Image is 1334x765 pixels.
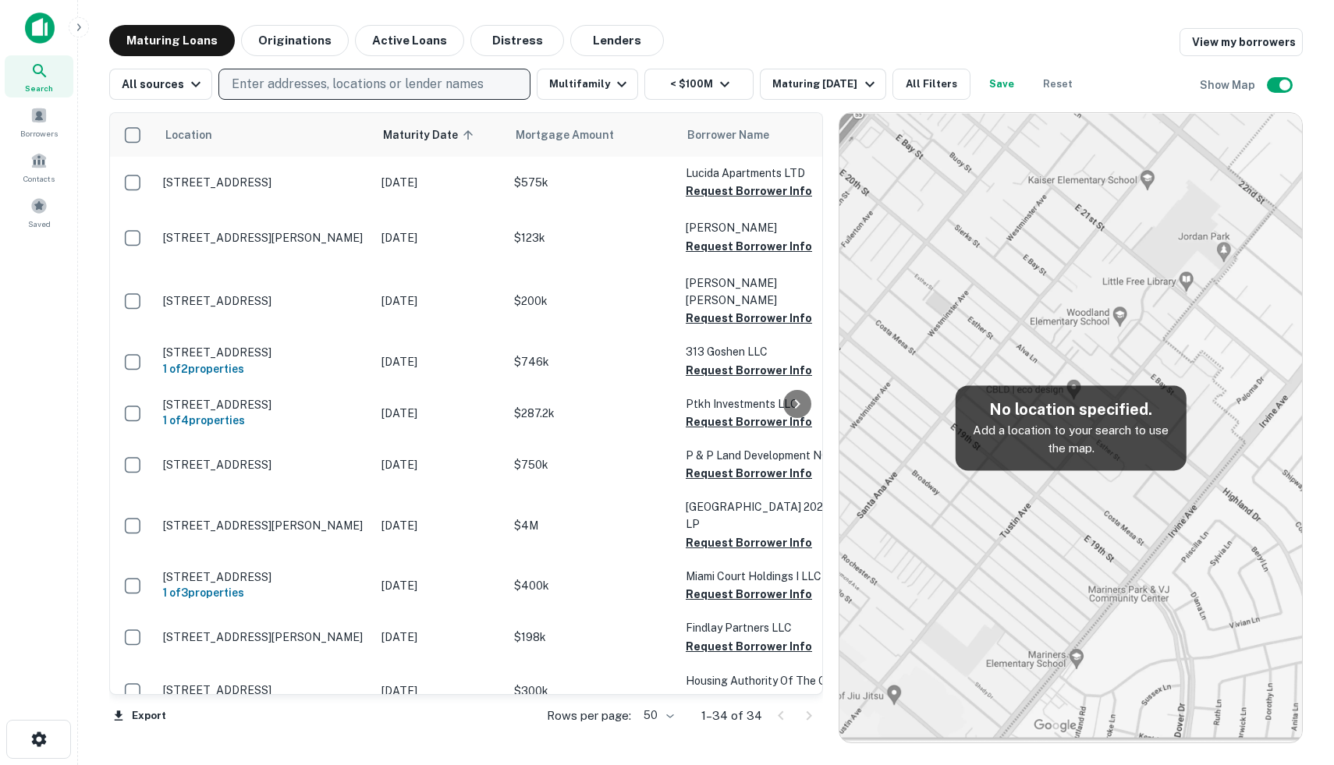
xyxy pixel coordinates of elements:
[381,229,498,246] p: [DATE]
[163,398,366,412] p: [STREET_ADDRESS]
[109,704,170,728] button: Export
[686,637,812,656] button: Request Borrower Info
[547,707,631,725] p: Rows per page:
[686,361,812,380] button: Request Borrower Info
[686,395,842,413] p: Ptkh Investments LLC
[5,146,73,188] a: Contacts
[470,25,564,56] button: Distress
[163,519,366,533] p: [STREET_ADDRESS][PERSON_NAME]
[967,421,1173,458] p: Add a location to your search to use the map.
[163,294,366,308] p: [STREET_ADDRESS]
[514,456,670,473] p: $750k
[537,69,638,100] button: Multifamily
[892,69,970,100] button: All Filters
[28,218,51,230] span: Saved
[381,456,498,473] p: [DATE]
[5,101,73,143] a: Borrowers
[241,25,349,56] button: Originations
[5,55,73,97] a: Search
[686,533,812,552] button: Request Borrower Info
[165,126,212,144] span: Location
[163,584,366,601] h6: 1 of 3 properties
[1256,640,1334,715] iframe: Chat Widget
[686,182,812,200] button: Request Borrower Info
[686,585,812,604] button: Request Borrower Info
[760,69,885,100] button: Maturing [DATE]
[374,113,506,157] th: Maturity Date
[967,398,1173,421] h5: No location specified.
[355,25,464,56] button: Active Loans
[516,126,634,144] span: Mortgage Amount
[686,672,842,689] p: Housing Authority Of The City
[381,353,498,370] p: [DATE]
[701,707,762,725] p: 1–34 of 34
[383,126,478,144] span: Maturity Date
[514,629,670,646] p: $198k
[163,570,366,584] p: [STREET_ADDRESS]
[514,682,670,699] p: $300k
[381,292,498,310] p: [DATE]
[772,75,878,94] div: Maturing [DATE]
[514,405,670,422] p: $287.2k
[381,682,498,699] p: [DATE]
[686,237,812,256] button: Request Borrower Info
[678,113,850,157] th: Borrower Name
[218,69,530,100] button: Enter addresses, locations or lender names
[122,75,205,94] div: All sources
[163,231,366,245] p: [STREET_ADDRESS][PERSON_NAME]
[381,405,498,422] p: [DATE]
[686,413,812,431] button: Request Borrower Info
[644,69,754,100] button: < $100M
[381,629,498,646] p: [DATE]
[977,69,1027,100] button: Save your search to get updates of matches that match your search criteria.
[381,577,498,594] p: [DATE]
[839,113,1302,742] img: map-placeholder.webp
[25,12,55,44] img: capitalize-icon.png
[514,229,670,246] p: $123k
[381,174,498,191] p: [DATE]
[163,683,366,697] p: [STREET_ADDRESS]
[163,630,366,644] p: [STREET_ADDRESS][PERSON_NAME]
[163,458,366,472] p: [STREET_ADDRESS]
[163,412,366,429] h6: 1 of 4 properties
[686,690,812,709] button: Request Borrower Info
[5,191,73,233] a: Saved
[20,127,58,140] span: Borrowers
[109,69,212,100] button: All sources
[687,126,769,144] span: Borrower Name
[381,517,498,534] p: [DATE]
[1180,28,1303,56] a: View my borrowers
[506,113,678,157] th: Mortgage Amount
[514,353,670,370] p: $746k
[25,82,53,94] span: Search
[163,360,366,377] h6: 1 of 2 properties
[1033,69,1083,100] button: Reset
[686,343,842,360] p: 313 Goshen LLC
[686,274,842,309] p: [PERSON_NAME] [PERSON_NAME]
[514,292,670,310] p: $200k
[163,345,366,359] p: [STREET_ADDRESS]
[163,175,366,189] p: [STREET_ADDRESS]
[686,568,842,585] p: Miami Court Holdings I LLC
[514,174,670,191] p: $575k
[686,464,812,483] button: Request Borrower Info
[686,447,842,464] p: P & P Land Development NC
[1200,76,1258,94] h6: Show Map
[23,172,55,185] span: Contacts
[686,498,842,533] p: [GEOGRAPHIC_DATA] 2021 LP
[232,75,484,94] p: Enter addresses, locations or lender names
[514,577,670,594] p: $400k
[686,219,842,236] p: [PERSON_NAME]
[686,619,842,636] p: Findlay Partners LLC
[109,25,235,56] button: Maturing Loans
[637,704,676,727] div: 50
[570,25,664,56] button: Lenders
[686,309,812,328] button: Request Borrower Info
[686,165,842,182] p: Lucida Apartments LTD
[155,113,374,157] th: Location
